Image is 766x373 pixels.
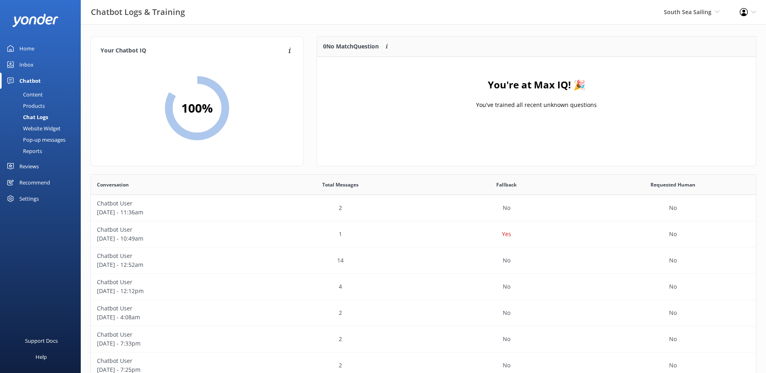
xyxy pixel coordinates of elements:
[496,181,516,189] span: Fallback
[317,57,756,138] div: grid
[97,208,251,217] p: [DATE] - 11:36am
[19,73,41,89] div: Chatbot
[97,356,251,365] p: Chatbot User
[91,300,756,326] div: row
[97,260,251,269] p: [DATE] - 12:52am
[5,100,81,111] a: Products
[25,333,58,349] div: Support Docs
[337,256,344,265] p: 14
[91,195,756,221] div: row
[5,89,43,100] div: Content
[91,6,185,19] h3: Chatbot Logs & Training
[97,234,251,243] p: [DATE] - 10:49am
[339,282,342,291] p: 4
[97,287,251,295] p: [DATE] - 12:12pm
[669,282,677,291] p: No
[669,335,677,344] p: No
[91,274,756,300] div: row
[503,203,510,212] p: No
[97,199,251,208] p: Chatbot User
[19,191,39,207] div: Settings
[476,101,597,109] p: You've trained all recent unknown questions
[339,361,342,370] p: 2
[101,46,286,55] h4: Your Chatbot IQ
[669,308,677,317] p: No
[5,89,81,100] a: Content
[97,339,251,348] p: [DATE] - 7:33pm
[503,256,510,265] p: No
[503,361,510,370] p: No
[19,40,34,57] div: Home
[503,335,510,344] p: No
[669,361,677,370] p: No
[339,203,342,212] p: 2
[322,181,359,189] span: Total Messages
[503,282,510,291] p: No
[503,308,510,317] p: No
[97,304,251,313] p: Chatbot User
[91,326,756,352] div: row
[97,278,251,287] p: Chatbot User
[651,181,695,189] span: Requested Human
[97,181,129,189] span: Conversation
[339,230,342,239] p: 1
[5,123,61,134] div: Website Widget
[5,111,48,123] div: Chat Logs
[97,330,251,339] p: Chatbot User
[19,57,34,73] div: Inbox
[339,308,342,317] p: 2
[97,313,251,322] p: [DATE] - 4:08am
[12,14,59,27] img: yonder-white-logo.png
[669,203,677,212] p: No
[181,98,213,118] h2: 100 %
[97,251,251,260] p: Chatbot User
[91,221,756,247] div: row
[339,335,342,344] p: 2
[5,111,81,123] a: Chat Logs
[5,123,81,134] a: Website Widget
[19,158,39,174] div: Reviews
[5,145,42,157] div: Reports
[36,349,47,365] div: Help
[19,174,50,191] div: Recommend
[502,230,511,239] p: Yes
[5,134,81,145] a: Pop-up messages
[97,225,251,234] p: Chatbot User
[323,42,379,51] p: 0 No Match Question
[5,145,81,157] a: Reports
[488,77,586,92] h4: You're at Max IQ! 🎉
[664,8,711,16] span: South Sea Sailing
[5,134,65,145] div: Pop-up messages
[5,100,45,111] div: Products
[669,230,677,239] p: No
[91,247,756,274] div: row
[669,256,677,265] p: No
